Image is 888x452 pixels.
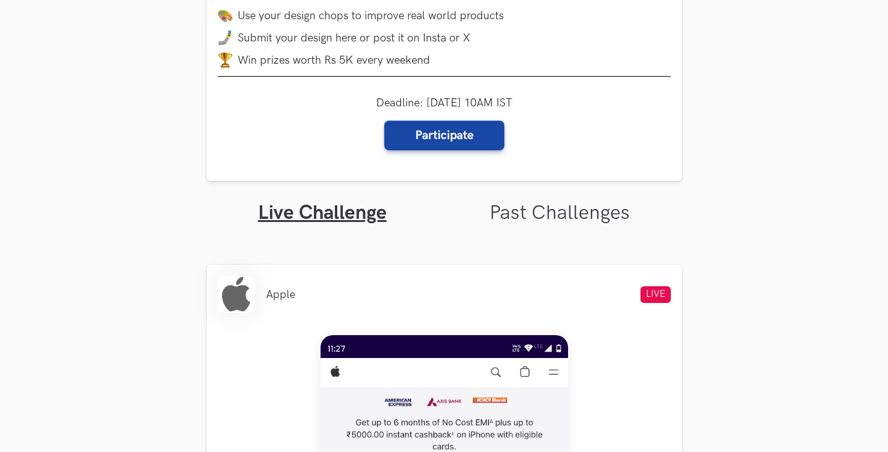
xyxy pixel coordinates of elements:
[266,288,295,301] li: Apple
[238,32,470,45] span: Submit your design here or post it on Insta or X
[218,53,233,67] img: trophy.png
[640,286,671,303] span: LIVE
[218,30,233,45] img: mobile-in-hand.png
[218,8,671,23] li: Use your design chops to improve real world products
[376,96,512,150] div: Deadline: [DATE] 10AM IST
[489,201,630,225] a: Past Challenges
[207,181,682,225] ul: Tabs Interface
[258,201,387,225] a: Live Challenge
[218,8,233,23] img: palette.png
[218,53,671,67] li: Win prizes worth Rs 5K every weekend
[384,121,504,150] a: Participate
